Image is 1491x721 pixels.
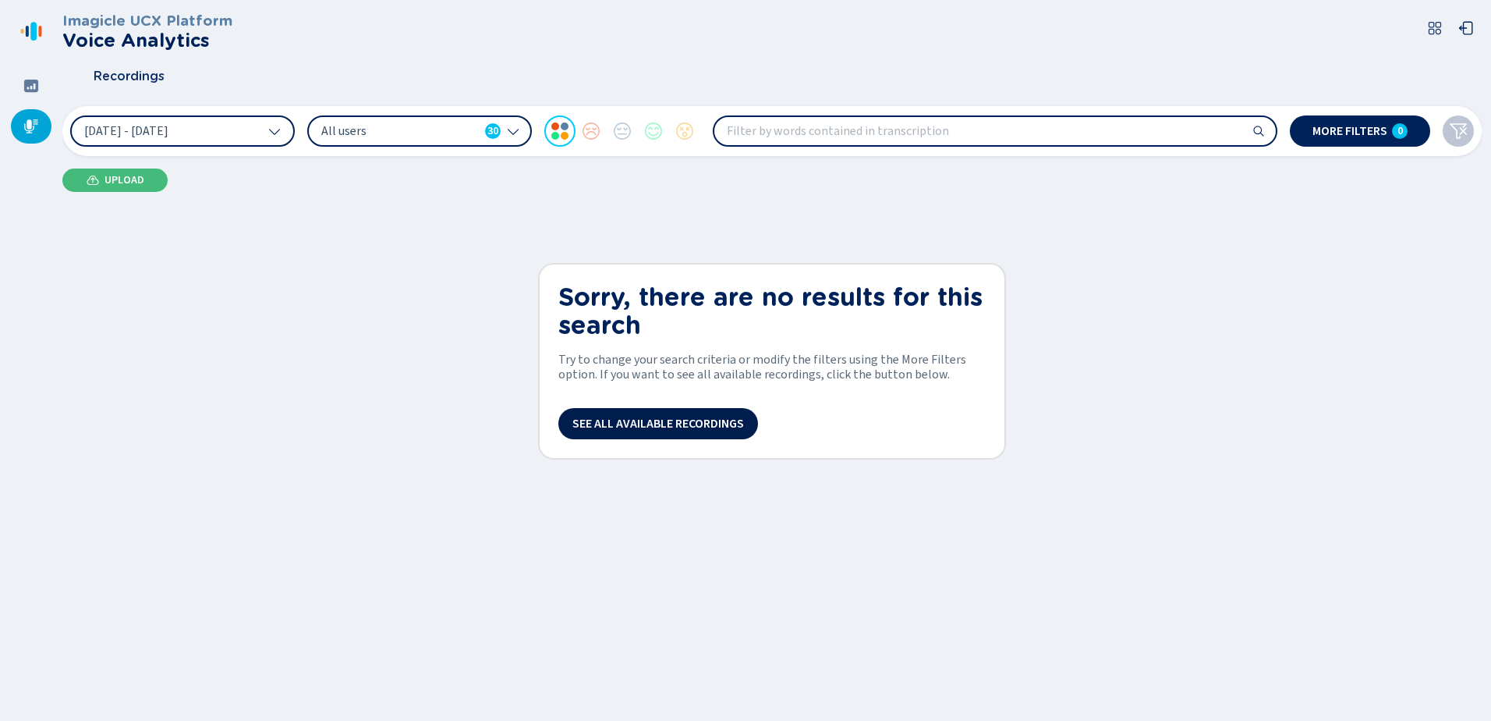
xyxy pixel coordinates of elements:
button: [DATE] - [DATE] [70,115,295,147]
h3: Imagicle UCX Platform [62,12,232,30]
span: 0 [1397,125,1403,137]
svg: search [1252,125,1265,137]
span: 30 [487,123,498,139]
span: [DATE] - [DATE] [84,125,168,137]
h1: Sorry, there are no results for this search [558,283,986,341]
div: Dashboard [11,69,51,103]
span: Try to change your search criteria or modify the filters using the More Filters option. If you wa... [558,353,986,382]
button: Clear filters [1443,115,1474,147]
input: Filter by words contained in transcription [714,117,1276,145]
span: All users [321,123,479,140]
div: Recordings [11,109,51,144]
span: Upload [104,174,144,186]
span: See all available recordings [572,417,744,430]
h2: Voice Analytics [62,30,232,51]
button: More filters0 [1290,115,1430,147]
svg: funnel-disabled [1449,122,1468,140]
svg: chevron-down [507,125,519,137]
svg: mic-fill [23,119,39,134]
svg: cloud-upload [87,174,99,186]
button: See all available recordings [558,408,758,439]
svg: box-arrow-left [1458,20,1474,36]
svg: chevron-down [268,125,281,137]
button: Upload [62,169,168,192]
span: Recordings [94,69,165,83]
svg: dashboard-filled [23,78,39,94]
span: More filters [1312,125,1387,137]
